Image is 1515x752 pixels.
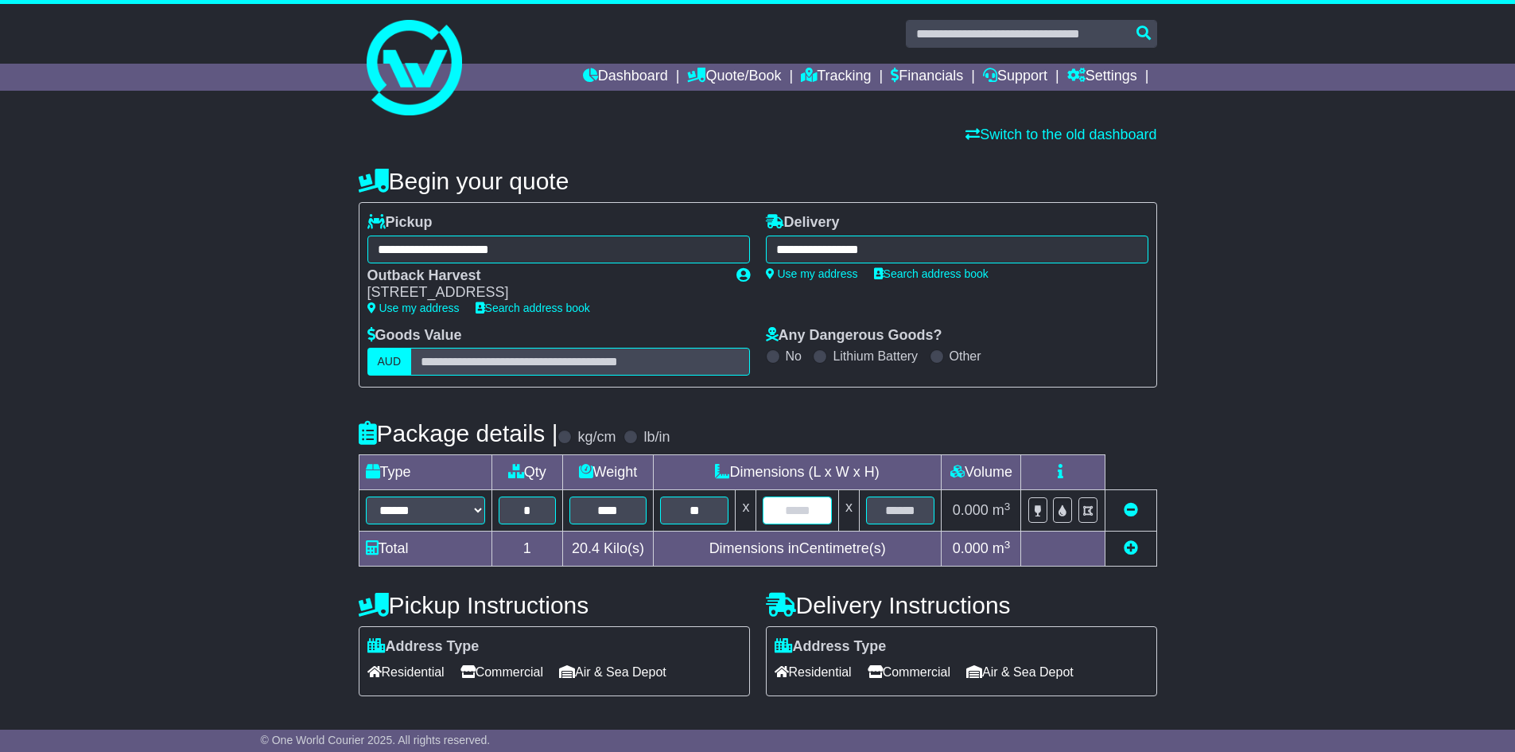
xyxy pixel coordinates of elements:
[833,349,918,364] label: Lithium Battery
[801,64,871,91] a: Tracking
[766,592,1157,618] h4: Delivery Instructions
[953,502,989,518] span: 0.000
[572,540,600,556] span: 20.4
[653,532,942,567] td: Dimensions in Centimetre(s)
[359,592,750,618] h4: Pickup Instructions
[359,532,491,567] td: Total
[1004,539,1011,551] sup: 3
[736,490,756,532] td: x
[367,327,462,345] label: Goods Value
[359,168,1157,194] h4: Begin your quote
[766,267,858,280] a: Use my address
[766,214,840,232] label: Delivery
[950,349,981,364] label: Other
[1067,64,1137,91] a: Settings
[775,638,887,656] label: Address Type
[562,455,653,490] td: Weight
[367,214,433,232] label: Pickup
[993,502,1011,518] span: m
[562,532,653,567] td: Kilo(s)
[643,429,670,446] label: lb/in
[993,540,1011,556] span: m
[476,302,590,314] a: Search address book
[359,420,558,446] h4: Package details |
[766,327,942,345] label: Any Dangerous Goods?
[460,660,543,684] span: Commercial
[687,64,781,91] a: Quote/Book
[874,267,989,280] a: Search address book
[983,64,1047,91] a: Support
[953,540,989,556] span: 0.000
[1004,501,1011,512] sup: 3
[367,302,460,314] a: Use my address
[838,490,859,532] td: x
[261,734,491,746] span: © One World Courier 2025. All rights reserved.
[1124,502,1138,518] a: Remove this item
[367,284,721,302] div: [STREET_ADDRESS]
[367,660,445,684] span: Residential
[786,349,802,364] label: No
[491,532,562,567] td: 1
[367,348,412,376] label: AUD
[966,660,1074,684] span: Air & Sea Depot
[891,64,963,91] a: Financials
[942,455,1021,490] td: Volume
[491,455,562,490] td: Qty
[965,127,1156,142] a: Switch to the old dashboard
[367,638,480,656] label: Address Type
[653,455,942,490] td: Dimensions (L x W x H)
[868,660,950,684] span: Commercial
[775,660,852,684] span: Residential
[1124,540,1138,556] a: Add new item
[367,267,721,285] div: Outback Harvest
[359,455,491,490] td: Type
[559,660,666,684] span: Air & Sea Depot
[577,429,616,446] label: kg/cm
[583,64,668,91] a: Dashboard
